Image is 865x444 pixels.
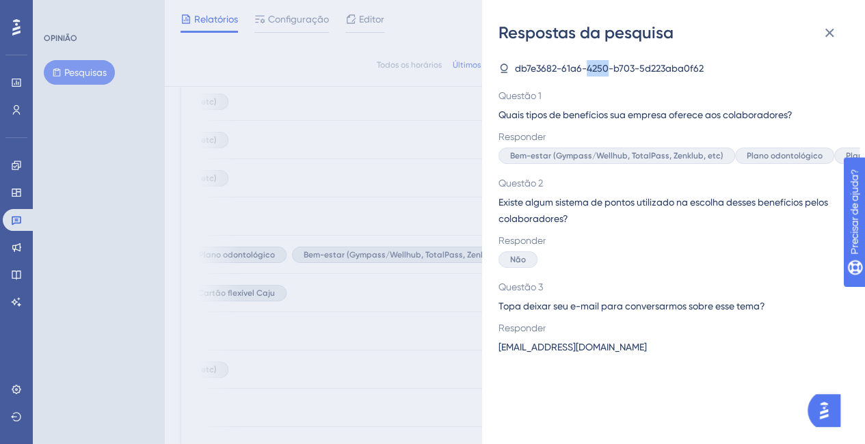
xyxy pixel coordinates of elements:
font: [EMAIL_ADDRESS][DOMAIN_NAME] [498,342,647,352]
font: Não [510,255,526,264]
font: Responder [498,322,546,333]
font: Questão 1 [498,90,542,101]
font: Plano odontológico [747,151,823,161]
font: Precisar de ajuda? [32,6,118,16]
font: Questão 3 [498,281,543,292]
font: Questão 2 [498,178,543,189]
iframe: Iniciador do Assistente de IA do UserGuiding [808,390,849,431]
font: Existe algum sistema de pontos utilizado na escolha desses benefícios pelos colaboradores? [498,197,828,224]
font: db7e3682-61a6-4250-b703-5d223aba0f62 [515,63,704,74]
font: Quais tipos de benefícios sua empresa oferece aos colaboradores? [498,109,793,120]
font: Respostas da pesquisa [498,23,674,42]
font: Topa deixar seu e-mail para conversarmos sobre esse tema? [498,301,765,311]
font: Responder [498,131,546,142]
font: Responder [498,235,546,246]
font: Bem-estar (Gympass/Wellhub, TotalPass, Zenklub, etc) [510,151,723,161]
